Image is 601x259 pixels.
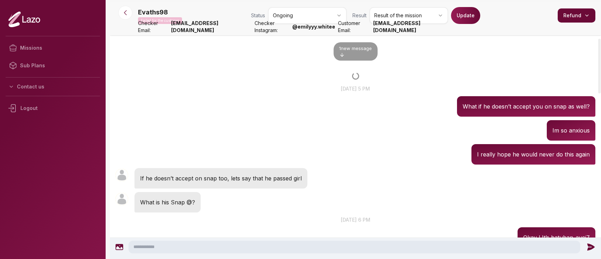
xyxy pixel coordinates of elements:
strong: [EMAIL_ADDRESS][DOMAIN_NAME] [373,20,453,34]
img: User avatar [115,193,128,205]
p: What is his Snap @? [140,198,195,207]
p: What if he doesn’t accept you on snap as well? [463,102,590,111]
div: 1 new message [333,42,377,61]
p: Okay ! It’s batuhan_avci7 [523,233,590,242]
span: Status [251,12,265,19]
button: Refund [558,8,595,23]
span: Customer Email: [338,20,370,34]
button: Contact us [6,80,100,93]
span: Result [352,12,367,19]
p: [DATE] 5 pm [110,85,601,92]
strong: [EMAIL_ADDRESS][DOMAIN_NAME] [171,20,251,34]
p: Failed for the customer [138,17,182,24]
div: Logout [6,99,100,117]
p: [DATE] 6 pm [110,216,601,223]
a: Sub Plans [6,57,100,74]
span: Checker Email: [138,20,168,34]
img: User avatar [115,169,128,181]
button: Update [451,7,480,24]
a: Missions [6,39,100,57]
strong: @ emilyyy.whitee [292,23,335,30]
p: Im so anxious [552,126,590,135]
span: Checker Instagram: [255,20,290,34]
p: I really hope he would never do this again [477,150,590,159]
p: Evaths98 [138,7,168,17]
p: If he doesn’t accept on snap too, lets say that he passed girl [140,174,302,183]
